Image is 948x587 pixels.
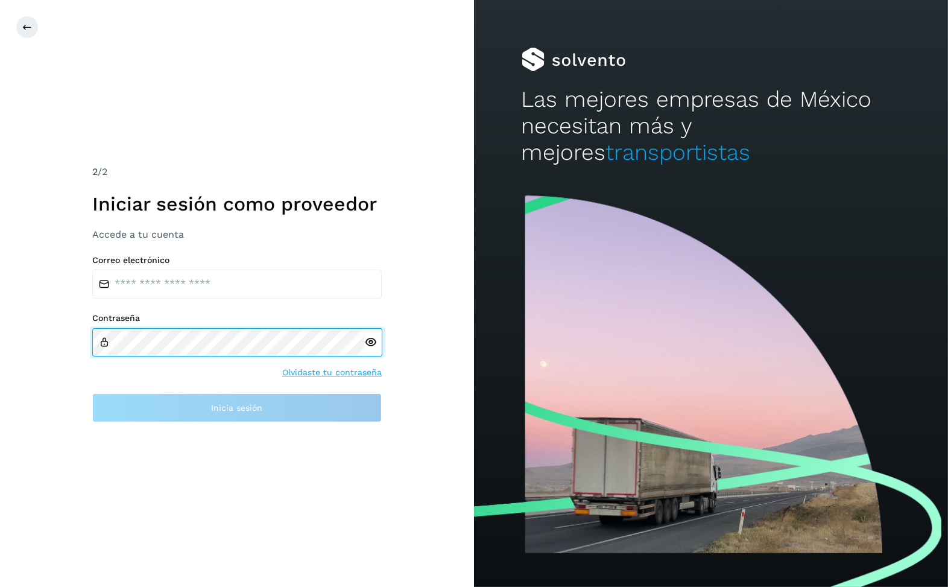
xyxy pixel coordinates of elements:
button: Inicia sesión [92,393,382,422]
label: Correo electrónico [92,255,382,265]
span: 2 [92,166,98,177]
span: transportistas [606,139,751,165]
a: Olvidaste tu contraseña [282,366,382,379]
span: Inicia sesión [212,404,263,412]
div: /2 [92,165,382,179]
h1: Iniciar sesión como proveedor [92,192,382,215]
h3: Accede a tu cuenta [92,229,382,240]
h2: Las mejores empresas de México necesitan más y mejores [522,86,901,167]
label: Contraseña [92,313,382,323]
